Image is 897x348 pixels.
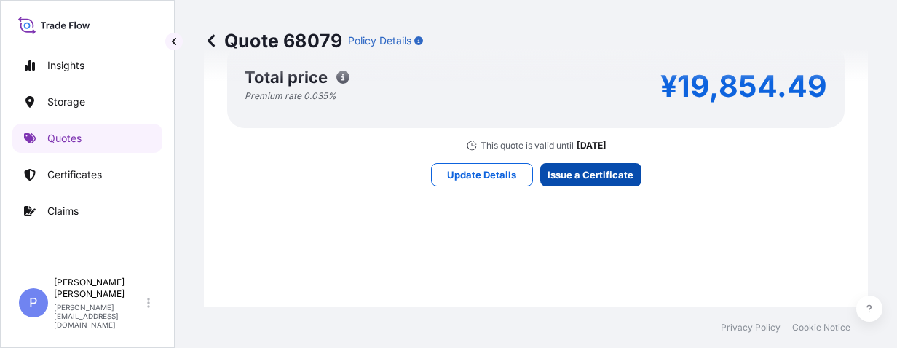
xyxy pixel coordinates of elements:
[29,296,38,310] span: P
[47,131,82,146] p: Quotes
[12,160,162,189] a: Certificates
[47,167,102,182] p: Certificates
[540,163,641,186] button: Issue a Certificate
[447,167,516,182] p: Update Details
[47,95,85,109] p: Storage
[54,277,144,300] p: [PERSON_NAME] [PERSON_NAME]
[47,204,79,218] p: Claims
[660,74,827,98] p: ¥19,854.49
[54,303,144,329] p: [PERSON_NAME][EMAIL_ADDRESS][DOMAIN_NAME]
[548,167,633,182] p: Issue a Certificate
[721,322,781,333] a: Privacy Policy
[245,70,328,84] p: Total price
[12,197,162,226] a: Claims
[47,58,84,73] p: Insights
[204,29,342,52] p: Quote 68079
[577,140,606,151] p: [DATE]
[348,33,411,48] p: Policy Details
[12,87,162,116] a: Storage
[481,140,574,151] p: This quote is valid until
[792,322,850,333] a: Cookie Notice
[12,51,162,80] a: Insights
[431,163,533,186] button: Update Details
[245,90,336,102] p: Premium rate 0.035 %
[12,124,162,153] a: Quotes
